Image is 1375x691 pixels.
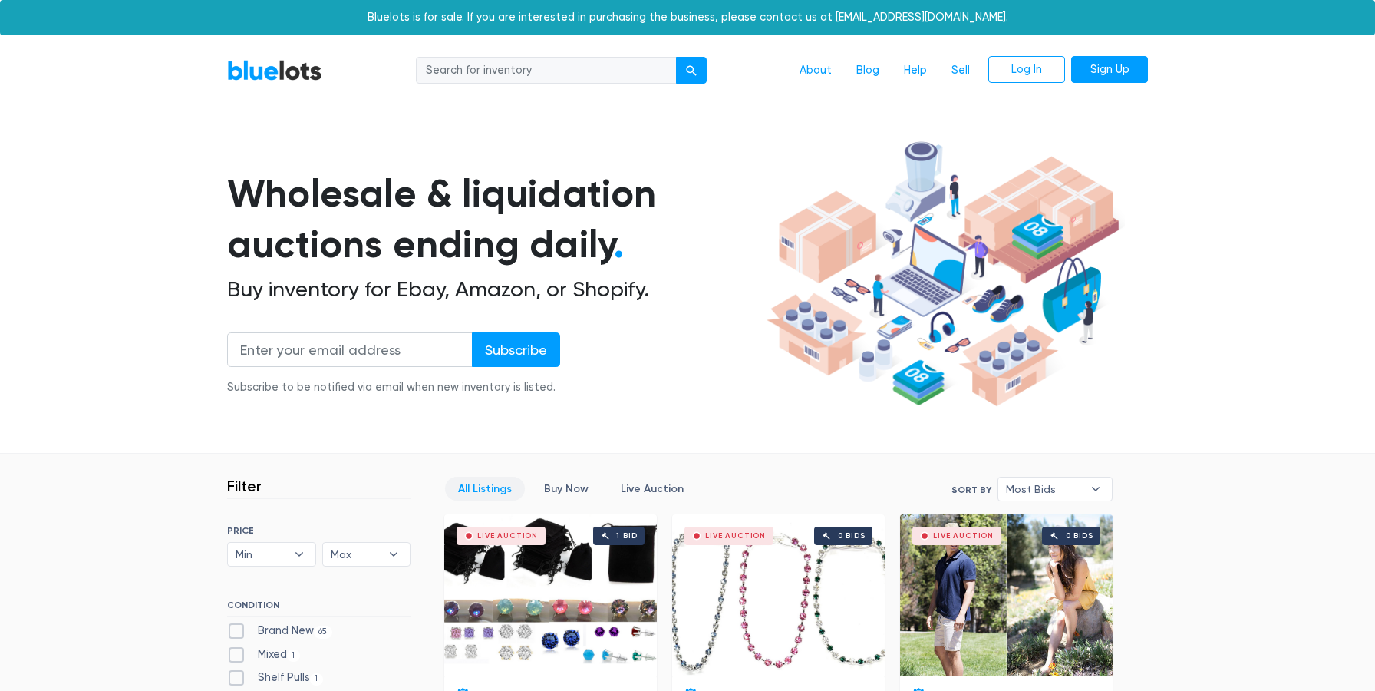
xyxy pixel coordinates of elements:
h1: Wholesale & liquidation auctions ending daily [227,168,761,270]
a: Buy Now [531,477,602,501]
span: Max [331,543,381,566]
h3: Filter [227,477,262,495]
a: Live Auction 0 bids [672,514,885,676]
label: Mixed [227,646,300,663]
h6: CONDITION [227,600,411,617]
span: Min [236,543,286,566]
label: Sort By [951,483,991,497]
div: Live Auction [477,532,538,540]
div: Subscribe to be notified via email when new inventory is listed. [227,379,560,396]
div: 1 bid [616,532,637,540]
b: ▾ [283,543,315,566]
a: All Listings [445,477,525,501]
a: Live Auction 1 bid [444,514,657,676]
a: Blog [844,56,892,85]
span: Most Bids [1006,478,1083,501]
span: 1 [287,650,300,662]
div: Live Auction [933,532,994,540]
a: Live Auction 0 bids [900,514,1113,676]
div: 0 bids [1066,532,1093,540]
div: Live Auction [705,532,766,540]
h6: PRICE [227,525,411,536]
a: About [787,56,844,85]
span: . [614,221,624,267]
b: ▾ [378,543,410,566]
a: Live Auction [608,477,697,501]
a: BlueLots [227,59,322,81]
span: 65 [314,626,332,638]
label: Shelf Pulls [227,670,323,686]
input: Subscribe [472,332,560,367]
img: hero-ee84e7d0318cb26816c560f6b4441b76977f77a177738b4e94f68c95b2b83dbb.png [761,134,1125,414]
div: 0 bids [838,532,866,540]
b: ▾ [1080,478,1112,501]
input: Search for inventory [416,57,677,84]
a: Help [892,56,939,85]
a: Sell [939,56,982,85]
a: Sign Up [1071,56,1148,84]
h2: Buy inventory for Ebay, Amazon, or Shopify. [227,276,761,303]
span: 1 [310,673,323,686]
input: Enter your email address [227,332,473,367]
a: Log In [988,56,1065,84]
label: Brand New [227,623,332,640]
